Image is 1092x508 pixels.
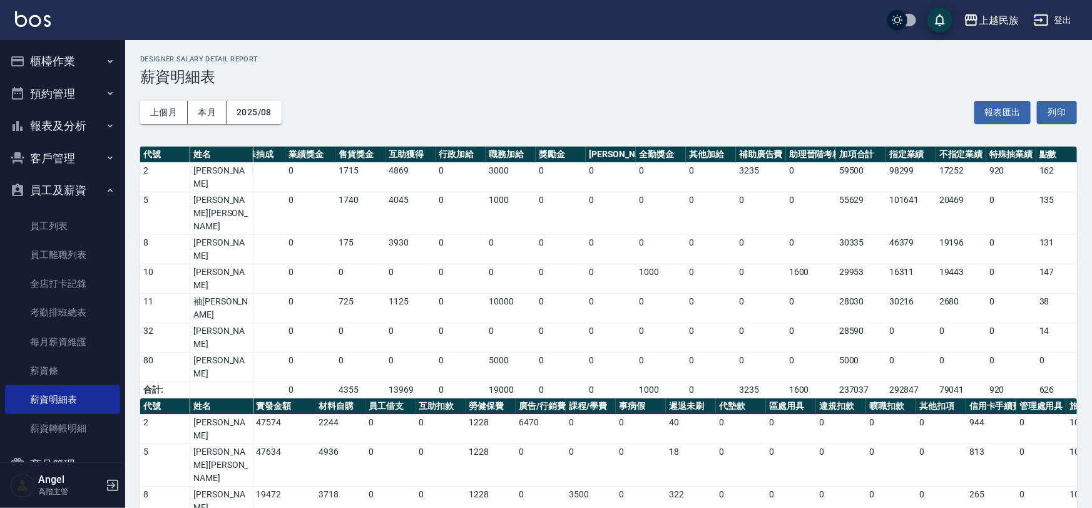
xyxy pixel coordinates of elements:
td: [PERSON_NAME] [190,264,253,294]
td: 0 [285,163,335,192]
td: 0 [586,163,636,192]
button: 本月 [188,101,227,124]
th: 全勤獎金 [636,147,686,163]
td: 0 [486,235,536,264]
td: 0 [636,192,686,235]
td: 13969 [385,382,436,398]
td: [PERSON_NAME] [190,415,253,444]
th: 其他扣項 [916,398,966,415]
td: 0 [786,163,836,192]
td: 0 [365,415,416,444]
th: 不指定業績 [936,147,986,163]
th: 區處用具 [766,398,816,415]
td: 0 [986,294,1036,323]
td: 0 [686,264,736,294]
button: 客戶管理 [5,142,120,175]
th: 代號 [140,147,190,163]
td: 0 [586,353,636,382]
td: 合計: [140,382,190,398]
div: 上越民族 [979,13,1019,28]
td: 1000 [636,264,686,294]
td: 28590 [836,323,886,353]
td: 1228 [466,415,516,444]
td: 1600 [786,264,836,294]
td: 175 [335,235,385,264]
td: 5000 [486,353,536,382]
th: 行政加給 [436,147,486,163]
td: 98299 [886,163,936,192]
td: [PERSON_NAME] [190,235,253,264]
th: 其他加給 [686,147,736,163]
th: 售貨獎金 [335,147,385,163]
td: 28030 [836,294,886,323]
td: 8 [140,235,190,264]
td: 0 [385,264,436,294]
th: 互助獲得 [385,147,436,163]
td: 0 [636,235,686,264]
td: 0 [816,415,866,444]
td: 79041 [936,382,986,398]
td: 920 [986,382,1036,398]
td: [PERSON_NAME][PERSON_NAME] [190,444,253,487]
td: 30216 [886,294,936,323]
td: 30335 [836,235,886,264]
td: 0 [436,235,486,264]
td: 147 [1036,264,1086,294]
td: 626 [1036,382,1086,398]
button: 預約管理 [5,78,120,110]
td: 0 [335,323,385,353]
td: 0 [716,415,766,444]
th: 勞健保費 [466,398,516,415]
td: 0 [916,415,966,444]
td: 101641 [886,192,936,235]
td: 5 [140,444,190,487]
td: 813 [966,444,1016,487]
td: 0 [536,163,586,192]
td: 2680 [936,294,986,323]
td: 0 [235,264,285,294]
td: 0 [736,192,786,235]
td: 0 [786,294,836,323]
th: 姓名 [190,398,253,415]
td: 0 [886,353,936,382]
th: 信用卡手續費 [966,398,1016,415]
td: [PERSON_NAME] [190,163,253,192]
td: 0 [416,444,466,487]
td: 1740 [335,192,385,235]
td: 0 [736,353,786,382]
td: 460 [235,382,285,398]
td: 0 [536,353,586,382]
td: 0 [566,444,616,487]
td: 19443 [936,264,986,294]
td: 0 [636,163,686,192]
td: 4869 [385,163,436,192]
th: 姓名 [190,147,253,163]
a: 薪資明細表 [5,385,120,414]
td: 5 [140,192,190,235]
button: 上個月 [140,101,188,124]
th: 事病假 [616,398,666,415]
td: 0 [636,294,686,323]
td: 0 [586,323,636,353]
a: 考勤排班總表 [5,298,120,327]
td: 0 [736,235,786,264]
td: 0 [716,444,766,487]
td: 0 [586,294,636,323]
td: 0 [586,382,636,398]
td: 0 [536,294,586,323]
td: 0 [385,323,436,353]
td: 0 [986,192,1036,235]
th: 指定業績 [886,147,936,163]
td: 47574 [253,415,315,444]
td: 0 [536,235,586,264]
img: Logo [15,11,51,27]
td: [PERSON_NAME] [190,323,253,353]
td: 135 [1036,192,1086,235]
td: 0 [536,382,586,398]
td: 1600 [786,382,836,398]
td: 0 [436,323,486,353]
td: 0 [285,264,335,294]
h2: Designer Salary Detail Report [140,55,1077,63]
td: 0 [586,192,636,235]
button: 報表匯出 [974,101,1031,124]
